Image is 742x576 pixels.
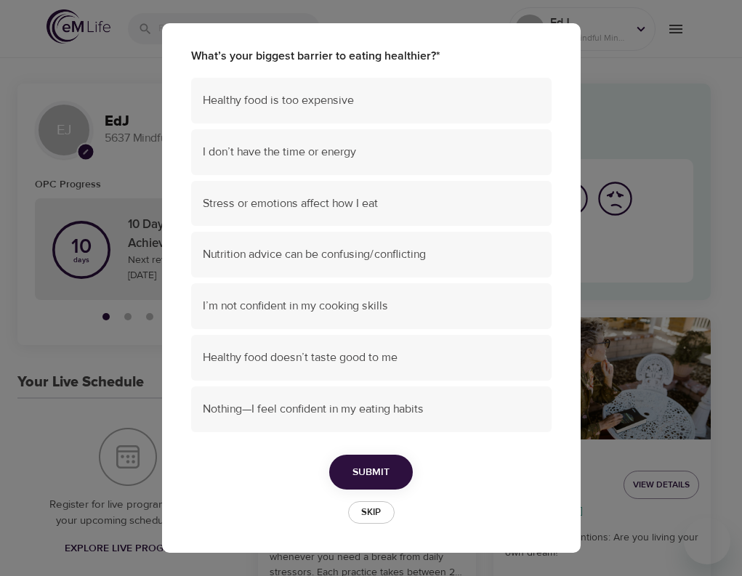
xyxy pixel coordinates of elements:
[191,48,552,65] label: What’s your biggest barrier to eating healthier?
[203,144,540,161] span: I don’t have the time or energy
[329,455,413,490] button: Submit
[203,298,540,315] span: I’m not confident in my cooking skills
[352,463,390,482] span: Submit
[355,504,387,521] span: Skip
[203,92,540,109] span: Healthy food is too expensive
[203,246,540,263] span: Nutrition advice can be confusing/conflicting
[203,401,540,418] span: Nothing—I feel confident in my eating habits
[203,349,540,366] span: Healthy food doesn’t taste good to me
[203,195,540,212] span: Stress or emotions affect how I eat
[348,501,395,524] button: Skip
